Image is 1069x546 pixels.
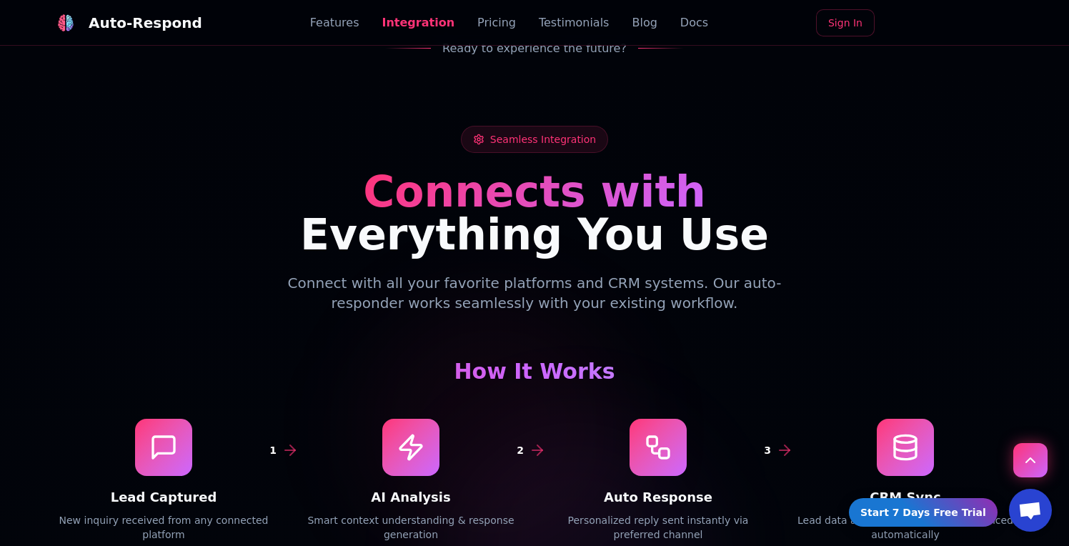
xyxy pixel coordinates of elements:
[51,359,1018,384] h3: How It Works
[632,14,657,31] a: Blog
[849,498,998,527] a: Start 7 Days Free Trial
[89,13,202,33] div: Auto-Respond
[260,273,809,313] p: Connect with all your favorite platforms and CRM systems. Our auto-responder works seamlessly wit...
[300,209,769,259] span: Everything You Use
[512,442,529,459] div: 2
[490,132,596,147] span: Seamless Integration
[477,14,516,31] a: Pricing
[310,14,359,31] a: Features
[539,14,610,31] a: Testimonials
[1009,489,1052,532] div: Open chat
[51,513,276,542] p: New inquiry received from any connected platform
[299,513,523,542] p: Smart context understanding & response generation
[264,442,282,459] div: 1
[793,513,1018,542] p: Lead data and conversation history synced automatically
[51,487,276,507] h4: Lead Captured
[546,487,770,507] h4: Auto Response
[793,487,1018,507] h4: CRM Sync
[816,9,875,36] a: Sign In
[680,14,708,31] a: Docs
[51,9,202,37] a: Auto-Respond
[759,442,776,459] div: 3
[57,14,74,31] img: logo.svg
[442,40,627,57] span: Ready to experience the future?
[299,487,523,507] h4: AI Analysis
[546,513,770,542] p: Personalized reply sent instantly via preferred channel
[1013,443,1048,477] button: Scroll to top
[879,8,1025,39] iframe: Sign in with Google Button
[382,14,455,31] a: Integration
[363,167,706,217] span: Connects with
